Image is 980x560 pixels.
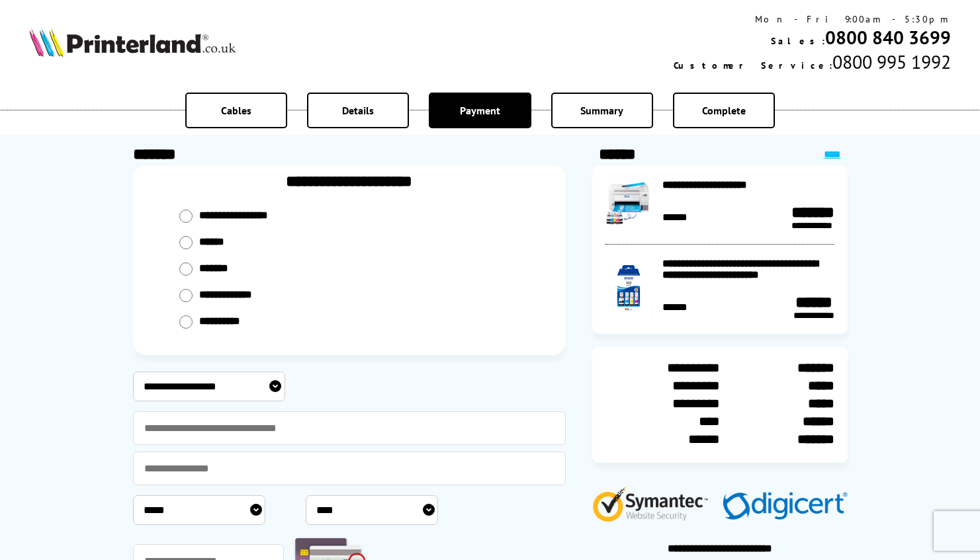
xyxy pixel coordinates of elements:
[460,104,500,117] span: Payment
[674,13,951,25] div: Mon - Fri 9:00am - 5:30pm
[580,104,623,117] span: Summary
[702,104,746,117] span: Complete
[771,35,825,47] span: Sales:
[342,104,374,117] span: Details
[825,25,951,50] a: 0800 840 3699
[674,60,832,71] span: Customer Service:
[221,104,251,117] span: Cables
[832,50,951,74] span: 0800 995 1992
[29,28,236,57] img: Printerland Logo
